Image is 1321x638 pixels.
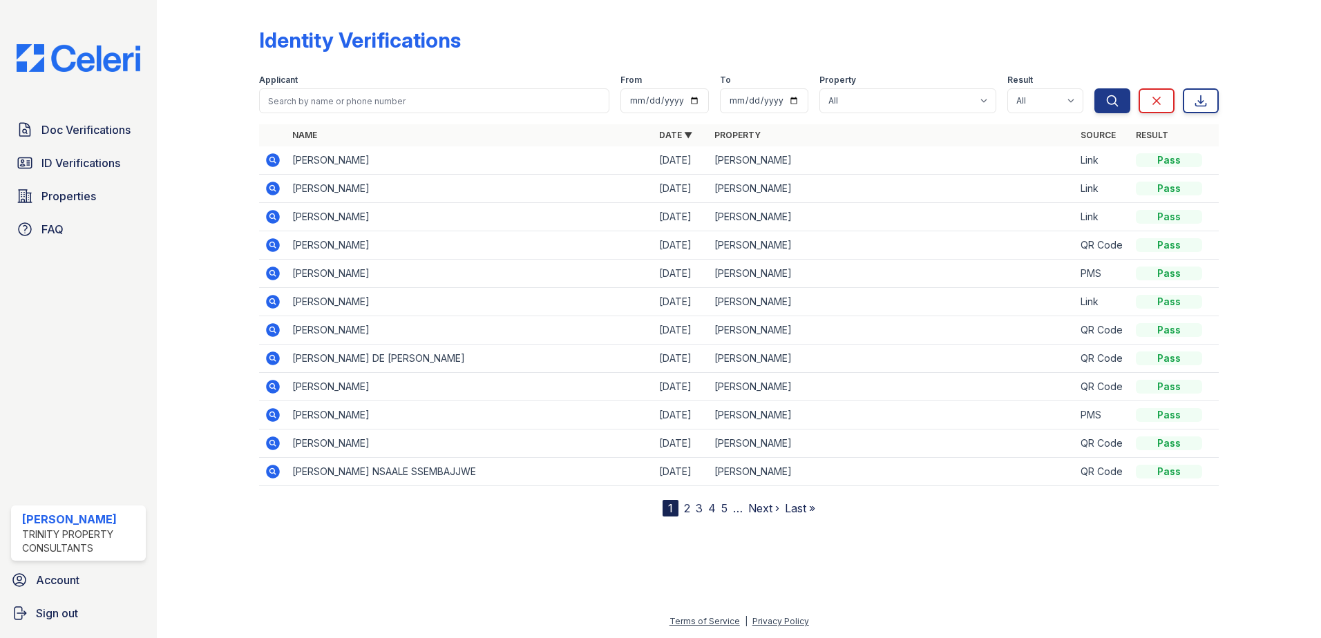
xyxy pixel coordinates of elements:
[22,528,140,555] div: Trinity Property Consultants
[654,373,709,401] td: [DATE]
[11,149,146,177] a: ID Verifications
[709,288,1076,316] td: [PERSON_NAME]
[752,616,809,626] a: Privacy Policy
[287,373,654,401] td: [PERSON_NAME]
[709,458,1076,486] td: [PERSON_NAME]
[41,221,64,238] span: FAQ
[1075,260,1130,288] td: PMS
[654,146,709,175] td: [DATE]
[6,599,151,627] a: Sign out
[287,316,654,345] td: [PERSON_NAME]
[1136,436,1202,450] div: Pass
[654,231,709,260] td: [DATE]
[709,401,1076,429] td: [PERSON_NAME]
[709,231,1076,260] td: [PERSON_NAME]
[287,260,654,288] td: [PERSON_NAME]
[1007,75,1033,86] label: Result
[1136,323,1202,337] div: Pass
[748,501,779,515] a: Next ›
[287,458,654,486] td: [PERSON_NAME] NSAALE SSEMBAJJWE
[292,130,317,140] a: Name
[287,401,654,429] td: [PERSON_NAME]
[36,605,78,621] span: Sign out
[720,75,731,86] label: To
[745,616,748,626] div: |
[654,203,709,231] td: [DATE]
[654,345,709,373] td: [DATE]
[287,146,654,175] td: [PERSON_NAME]
[6,44,151,72] img: CE_Logo_Blue-a8612792a0a2168367f1c8372b55b34899dd931a85d93a1a3d3e32e68fde9ad4.png
[287,345,654,373] td: [PERSON_NAME] DE [PERSON_NAME]
[709,203,1076,231] td: [PERSON_NAME]
[654,175,709,203] td: [DATE]
[259,28,461,52] div: Identity Verifications
[1081,130,1116,140] a: Source
[1075,175,1130,203] td: Link
[663,500,678,516] div: 1
[1136,408,1202,422] div: Pass
[669,616,740,626] a: Terms of Service
[1136,351,1202,365] div: Pass
[1136,210,1202,224] div: Pass
[1075,203,1130,231] td: Link
[22,511,140,528] div: [PERSON_NAME]
[709,345,1076,373] td: [PERSON_NAME]
[654,260,709,288] td: [DATE]
[733,500,743,516] span: …
[1075,429,1130,458] td: QR Code
[785,501,815,515] a: Last »
[1075,231,1130,260] td: QR Code
[1136,465,1202,478] div: Pass
[696,501,703,515] a: 3
[709,429,1076,458] td: [PERSON_NAME]
[709,260,1076,288] td: [PERSON_NAME]
[709,175,1076,203] td: [PERSON_NAME]
[654,429,709,458] td: [DATE]
[709,146,1076,175] td: [PERSON_NAME]
[1136,295,1202,309] div: Pass
[1075,146,1130,175] td: Link
[36,572,79,588] span: Account
[259,88,609,113] input: Search by name or phone number
[709,373,1076,401] td: [PERSON_NAME]
[1136,267,1202,280] div: Pass
[1136,182,1202,195] div: Pass
[287,429,654,458] td: [PERSON_NAME]
[287,288,654,316] td: [PERSON_NAME]
[620,75,642,86] label: From
[708,501,716,515] a: 4
[41,155,120,171] span: ID Verifications
[1136,153,1202,167] div: Pass
[1136,130,1168,140] a: Result
[1136,380,1202,394] div: Pass
[654,316,709,345] td: [DATE]
[41,188,96,204] span: Properties
[11,215,146,243] a: FAQ
[659,130,692,140] a: Date ▼
[654,458,709,486] td: [DATE]
[1075,401,1130,429] td: PMS
[684,501,690,515] a: 2
[1075,316,1130,345] td: QR Code
[41,122,131,138] span: Doc Verifications
[654,288,709,316] td: [DATE]
[709,316,1076,345] td: [PERSON_NAME]
[11,182,146,210] a: Properties
[6,566,151,594] a: Account
[287,175,654,203] td: [PERSON_NAME]
[1075,288,1130,316] td: Link
[287,231,654,260] td: [PERSON_NAME]
[287,203,654,231] td: [PERSON_NAME]
[819,75,856,86] label: Property
[1075,373,1130,401] td: QR Code
[714,130,761,140] a: Property
[1075,458,1130,486] td: QR Code
[1075,345,1130,373] td: QR Code
[721,501,728,515] a: 5
[259,75,298,86] label: Applicant
[654,401,709,429] td: [DATE]
[1136,238,1202,252] div: Pass
[11,116,146,144] a: Doc Verifications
